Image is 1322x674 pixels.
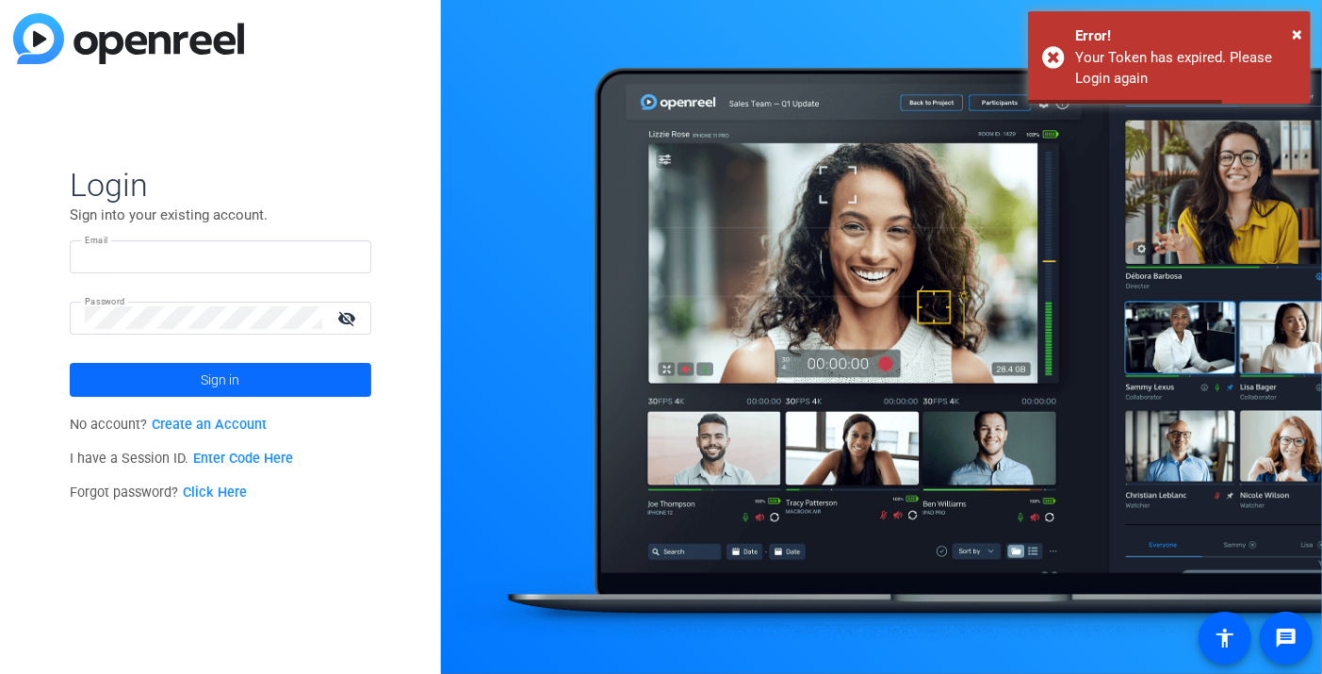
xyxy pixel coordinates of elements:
mat-icon: accessibility [1214,627,1236,649]
mat-icon: visibility_off [326,304,371,332]
mat-label: Email [85,236,108,246]
div: Your Token has expired. Please Login again [1075,47,1297,90]
div: Error! [1075,25,1297,47]
a: Enter Code Here [193,451,293,467]
input: Enter Email Address [85,245,356,268]
a: Click Here [183,485,247,501]
button: Close [1292,20,1302,48]
span: Sign in [201,356,239,403]
mat-label: Password [85,297,125,307]
img: blue-gradient.svg [13,13,244,64]
button: Sign in [70,363,371,397]
span: I have a Session ID. [70,451,293,467]
p: Sign into your existing account. [70,205,371,225]
span: No account? [70,417,267,433]
span: × [1292,23,1302,45]
span: Forgot password? [70,485,247,501]
mat-icon: message [1275,627,1298,649]
a: Create an Account [152,417,267,433]
span: Login [70,165,371,205]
